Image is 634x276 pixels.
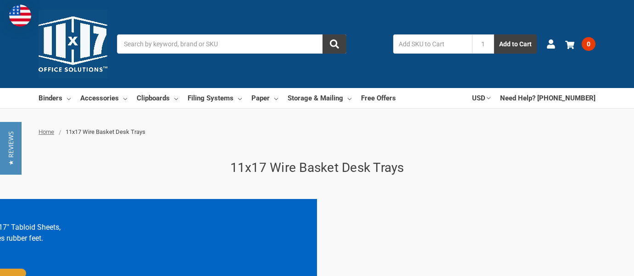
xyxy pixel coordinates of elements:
a: Clipboards [137,88,178,108]
button: Add to Cart [494,34,537,54]
a: Home [39,128,54,135]
a: Free Offers [361,88,396,108]
img: duty and tax information for United States [9,5,31,27]
h1: 11x17 Wire Basket Desk Trays [39,158,595,177]
a: Accessories [80,88,127,108]
span: 0 [582,37,595,51]
a: Storage & Mailing [288,88,351,108]
img: 11x17.com [39,10,107,78]
span: 11x17 Wire Basket Desk Trays [66,128,145,135]
input: Add SKU to Cart [393,34,472,54]
a: 0 [565,32,595,56]
span: ★ Reviews [6,131,15,166]
a: Binders [39,88,71,108]
input: Search by keyword, brand or SKU [117,34,346,54]
a: Need Help? [PHONE_NUMBER] [500,88,595,108]
a: Paper [251,88,278,108]
a: Filing Systems [188,88,242,108]
a: USD [472,88,490,108]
